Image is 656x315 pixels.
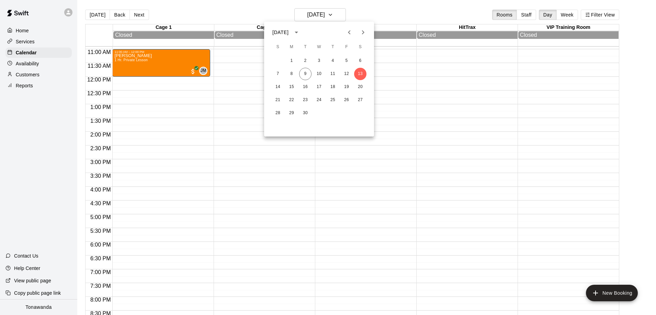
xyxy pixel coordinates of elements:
button: 10 [313,68,325,80]
div: [DATE] [272,29,289,36]
button: 18 [327,81,339,93]
button: calendar view is open, switch to year view [291,26,302,38]
button: 12 [340,68,353,80]
button: 24 [313,94,325,106]
button: 1 [285,55,298,67]
span: Saturday [354,40,366,54]
button: 21 [272,94,284,106]
button: 26 [340,94,353,106]
button: 30 [299,107,312,119]
span: Wednesday [313,40,325,54]
button: 5 [340,55,353,67]
button: Next month [356,25,370,39]
button: 29 [285,107,298,119]
button: 9 [299,68,312,80]
button: 23 [299,94,312,106]
span: Tuesday [299,40,312,54]
button: 16 [299,81,312,93]
button: 4 [327,55,339,67]
button: 14 [272,81,284,93]
button: 22 [285,94,298,106]
button: 7 [272,68,284,80]
button: 11 [327,68,339,80]
span: Thursday [327,40,339,54]
button: 2 [299,55,312,67]
button: 19 [340,81,353,93]
button: 13 [354,68,366,80]
button: 25 [327,94,339,106]
button: 27 [354,94,366,106]
button: 3 [313,55,325,67]
button: 17 [313,81,325,93]
span: Sunday [272,40,284,54]
button: Previous month [342,25,356,39]
button: 8 [285,68,298,80]
button: 28 [272,107,284,119]
button: 6 [354,55,366,67]
span: Friday [340,40,353,54]
span: Monday [285,40,298,54]
button: 20 [354,81,366,93]
button: 15 [285,81,298,93]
